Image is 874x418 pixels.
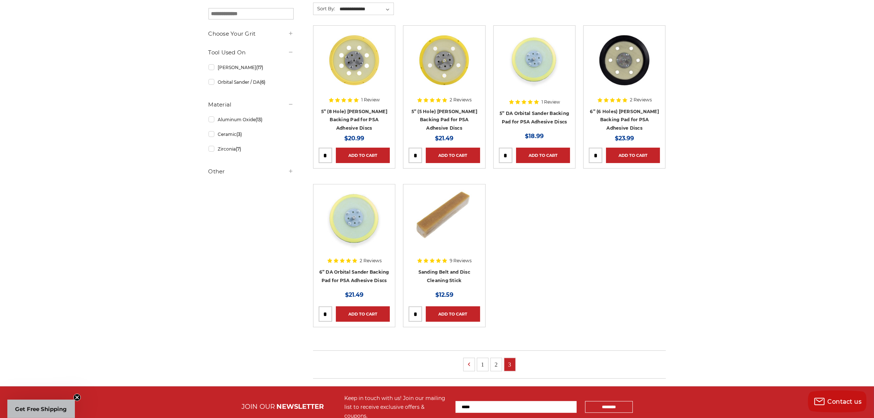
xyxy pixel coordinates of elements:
[256,65,263,70] span: (17)
[242,403,275,411] span: JOIN OUR
[321,109,387,131] a: 5” (8 Hole) [PERSON_NAME] Backing Pad for PSA Adhesive Discs
[73,394,81,401] button: Close teaser
[319,31,390,102] a: 5” (8 Hole) DA Sander Backing Pad for PSA Adhesive Discs
[590,109,659,131] a: 6” (6 Holes) [PERSON_NAME] Backing Pad for PSA Adhesive Discs
[208,29,294,38] h5: Choose Your Grit
[808,390,867,412] button: Contact us
[313,3,336,14] label: Sort By:
[435,291,453,298] span: $12.59
[435,135,453,142] span: $21.49
[426,148,480,163] a: Add to Cart
[415,31,474,90] img: 5” (5 Hole) DA Sander Backing Pad for PSA Adhesive Discs
[255,117,262,122] span: (13)
[491,358,502,371] a: 2
[426,306,480,322] a: Add to Cart
[504,358,515,371] a: 3
[319,269,389,283] a: 6” DA Orbital Sander Backing Pad for PSA Adhesive Discs
[236,146,241,152] span: (7)
[477,358,488,371] a: 1
[276,403,324,411] span: NEWSLETTER
[7,400,75,418] div: Get Free ShippingClose teaser
[336,306,390,322] a: Add to Cart
[345,291,363,298] span: $21.49
[411,109,477,131] a: 5” (5 Hole) [PERSON_NAME] Backing Pad for PSA Adhesive Discs
[606,148,660,163] a: Add to Cart
[336,148,390,163] a: Add to Cart
[208,167,294,176] h5: Other
[595,31,654,90] img: 6” (6 Holes) DA Sander Backing Pad for PSA Adhesive Discs
[499,31,570,102] a: 5” DA Orbital Sander Backing Pad for PSA Adhesive Discs
[208,128,294,141] a: Ceramic
[236,131,242,137] span: (3)
[409,190,480,261] a: Sanding Belt and Disc Cleaning Stick
[505,31,564,90] img: 5” DA Orbital Sander Backing Pad for PSA Adhesive Discs
[589,31,660,102] a: 6” (6 Holes) DA Sander Backing Pad for PSA Adhesive Discs
[415,190,474,248] img: Sanding Belt and Disc Cleaning Stick
[615,135,634,142] span: $23.99
[208,100,294,109] h5: Material
[208,113,294,126] a: Aluminum Oxide
[15,406,67,412] span: Get Free Shipping
[339,4,394,15] select: Sort By:
[325,190,384,248] img: 6” DA Orbital Sander Backing Pad for PSA Adhesive Discs
[325,31,384,90] img: 5” (8 Hole) DA Sander Backing Pad for PSA Adhesive Discs
[360,259,382,263] span: 2 Reviews
[208,76,294,89] a: Orbital Sander / DA
[208,143,294,155] a: Zirconia
[525,133,544,140] span: $18.99
[450,259,472,263] span: 9 Reviews
[418,269,470,283] a: Sanding Belt and Disc Cleaning Stick
[208,48,294,57] h5: Tool Used On
[260,79,265,85] span: (6)
[409,31,480,102] a: 5” (5 Hole) DA Sander Backing Pad for PSA Adhesive Discs
[208,61,294,74] a: [PERSON_NAME]
[828,398,862,405] span: Contact us
[500,111,569,125] a: 5” DA Orbital Sander Backing Pad for PSA Adhesive Discs
[344,135,364,142] span: $20.99
[516,148,570,163] a: Add to Cart
[541,100,560,104] span: 1 Review
[319,190,390,261] a: 6” DA Orbital Sander Backing Pad for PSA Adhesive Discs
